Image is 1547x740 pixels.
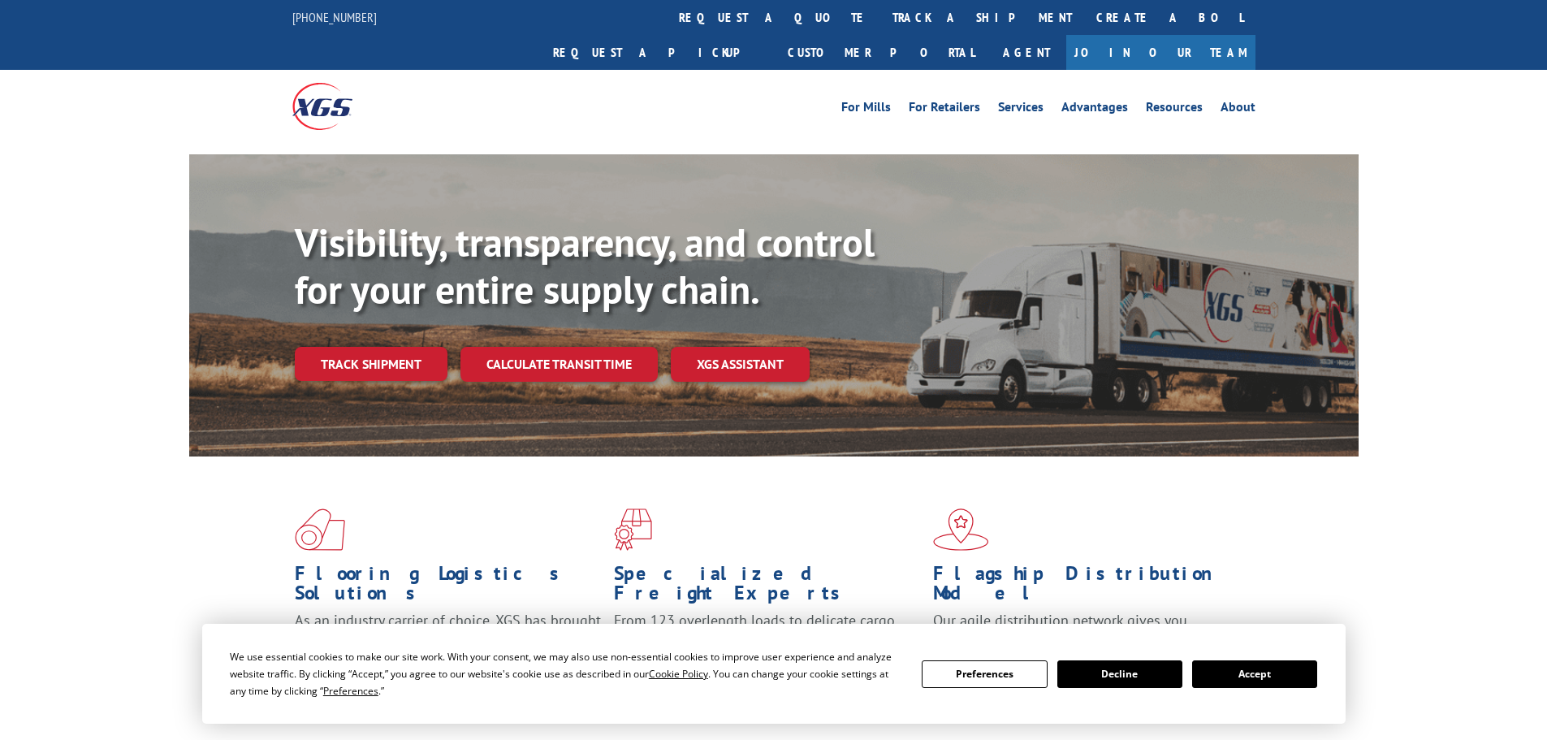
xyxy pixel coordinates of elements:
[614,508,652,551] img: xgs-icon-focused-on-flooring-red
[933,611,1232,649] span: Our agile distribution network gives you nationwide inventory management on demand.
[1061,101,1128,119] a: Advantages
[295,611,601,669] span: As an industry carrier of choice, XGS has brought innovation and dedication to flooring logistics...
[460,347,658,382] a: Calculate transit time
[909,101,980,119] a: For Retailers
[295,347,447,381] a: Track shipment
[541,35,776,70] a: Request a pickup
[776,35,987,70] a: Customer Portal
[295,564,602,611] h1: Flooring Logistics Solutions
[295,217,875,314] b: Visibility, transparency, and control for your entire supply chain.
[998,101,1044,119] a: Services
[1192,660,1317,688] button: Accept
[933,564,1240,611] h1: Flagship Distribution Model
[1066,35,1255,70] a: Join Our Team
[295,508,345,551] img: xgs-icon-total-supply-chain-intelligence-red
[1057,660,1182,688] button: Decline
[987,35,1066,70] a: Agent
[323,684,378,698] span: Preferences
[614,564,921,611] h1: Specialized Freight Experts
[649,667,708,681] span: Cookie Policy
[1146,101,1203,119] a: Resources
[292,9,377,25] a: [PHONE_NUMBER]
[841,101,891,119] a: For Mills
[922,660,1047,688] button: Preferences
[671,347,810,382] a: XGS ASSISTANT
[202,624,1346,724] div: Cookie Consent Prompt
[1221,101,1255,119] a: About
[933,508,989,551] img: xgs-icon-flagship-distribution-model-red
[614,611,921,683] p: From 123 overlength loads to delicate cargo, our experienced staff knows the best way to move you...
[230,648,902,699] div: We use essential cookies to make our site work. With your consent, we may also use non-essential ...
